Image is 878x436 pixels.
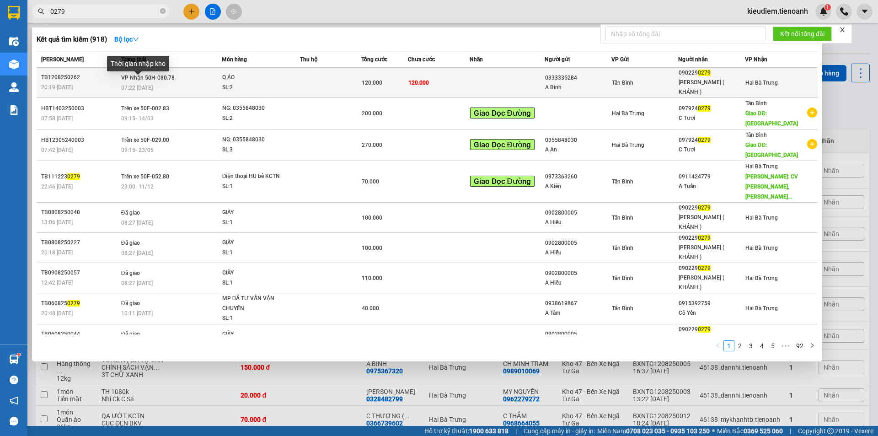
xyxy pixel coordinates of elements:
[362,142,382,148] span: 270.000
[41,56,84,63] span: [PERSON_NAME]
[745,132,767,138] span: Tân Bình
[121,75,175,81] span: VP Nhận 50H-080.78
[745,275,778,281] span: Hai Bà Trưng
[41,219,73,226] span: 13:06 [DATE]
[9,82,19,92] img: warehouse-icon
[222,172,291,182] div: Điện thoại HU bể KCTN
[222,135,291,145] div: NG: 0355848030
[41,299,118,308] div: TB060825
[41,183,73,190] span: 22:46 [DATE]
[757,341,767,351] a: 4
[37,35,107,44] h3: Kết quả tìm kiếm ( 918 )
[41,147,73,153] span: 07:42 [DATE]
[773,27,832,41] button: Kết nối tổng đài
[545,182,611,191] div: A Kiên
[612,215,633,221] span: Tân Bình
[362,110,382,117] span: 200.000
[735,341,745,351] a: 2
[222,83,291,93] div: SL: 2
[222,208,291,218] div: GIÀY
[679,308,744,318] div: Cô Yến
[698,205,711,211] span: 0279
[612,110,644,117] span: Hai Bà Trưng
[41,73,118,82] div: TB1208250262
[745,173,798,200] span: [PERSON_NAME]: CV [PERSON_NAME], [PERSON_NAME]...
[408,80,429,86] span: 120.000
[17,353,20,356] sup: 1
[712,340,723,351] button: left
[679,182,744,191] div: A Tuấn
[121,147,154,153] span: 09:15 - 23/05
[778,340,793,351] span: •••
[222,238,291,248] div: GIÀY
[9,105,19,115] img: solution-icon
[470,139,535,150] span: Giao Dọc Đường
[222,329,291,339] div: GIÀY
[715,343,721,348] span: left
[121,280,153,286] span: 08:27 [DATE]
[679,203,744,213] div: 090229
[679,145,744,155] div: C Tươi
[41,310,73,317] span: 20:48 [DATE]
[10,396,18,405] span: notification
[121,115,154,122] span: 09:15 - 14/03
[678,56,708,63] span: Người nhận
[362,275,382,281] span: 110.000
[778,340,793,351] li: Next 5 Pages
[712,340,723,351] li: Previous Page
[545,329,611,339] div: 0902800005
[745,80,778,86] span: Hai Bà Trưng
[807,139,817,149] span: plus-circle
[10,376,18,384] span: question-circle
[41,280,73,286] span: 12:42 [DATE]
[160,8,166,14] span: close-circle
[698,235,711,241] span: 0279
[222,103,291,113] div: NG: 0355848030
[807,340,818,351] button: right
[807,340,818,351] li: Next Page
[545,299,611,308] div: 0938619867
[545,208,611,218] div: 0902800005
[745,142,798,158] span: Giao DĐ: [GEOGRAPHIC_DATA]
[698,70,711,76] span: 0279
[121,105,169,112] span: Trên xe 50F-002.83
[222,113,291,124] div: SL: 2
[745,245,778,251] span: Hai Bà Trưng
[67,173,80,180] span: 0279
[121,137,169,143] span: Trên xe 50F-029.00
[8,6,20,20] img: logo-vxr
[107,56,169,71] div: Thời gian nhập kho
[545,83,611,92] div: A Bình
[734,340,745,351] li: 2
[839,27,846,33] span: close
[133,36,139,43] span: down
[361,56,387,63] span: Tổng cước
[679,78,744,97] div: [PERSON_NAME] ( KHÁNH )
[545,145,611,155] div: A An
[222,268,291,278] div: GIÀY
[362,178,379,185] span: 70.000
[679,264,744,273] div: 090229
[107,32,146,47] button: Bộ lọcdown
[362,215,382,221] span: 100.000
[545,56,570,63] span: Người gửi
[612,178,633,185] span: Tân Bình
[679,172,744,182] div: 0911424779
[679,325,744,334] div: 090229
[545,73,611,83] div: 0333335284
[679,243,744,262] div: [PERSON_NAME] ( KHÁNH )
[679,113,744,123] div: C Tươi
[160,7,166,16] span: close-circle
[121,220,153,226] span: 08:27 [DATE]
[612,142,644,148] span: Hai Bà Trưng
[679,273,744,292] div: [PERSON_NAME] ( KHÁNH )
[545,278,611,288] div: A Hiếu
[121,300,140,307] span: Đã giao
[807,108,817,118] span: plus-circle
[698,326,711,333] span: 0279
[545,218,611,227] div: A Hiếu
[41,249,73,256] span: 20:18 [DATE]
[121,250,153,256] span: 08:27 [DATE]
[121,85,153,91] span: 07:22 [DATE]
[745,305,778,312] span: Hai Bà Trưng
